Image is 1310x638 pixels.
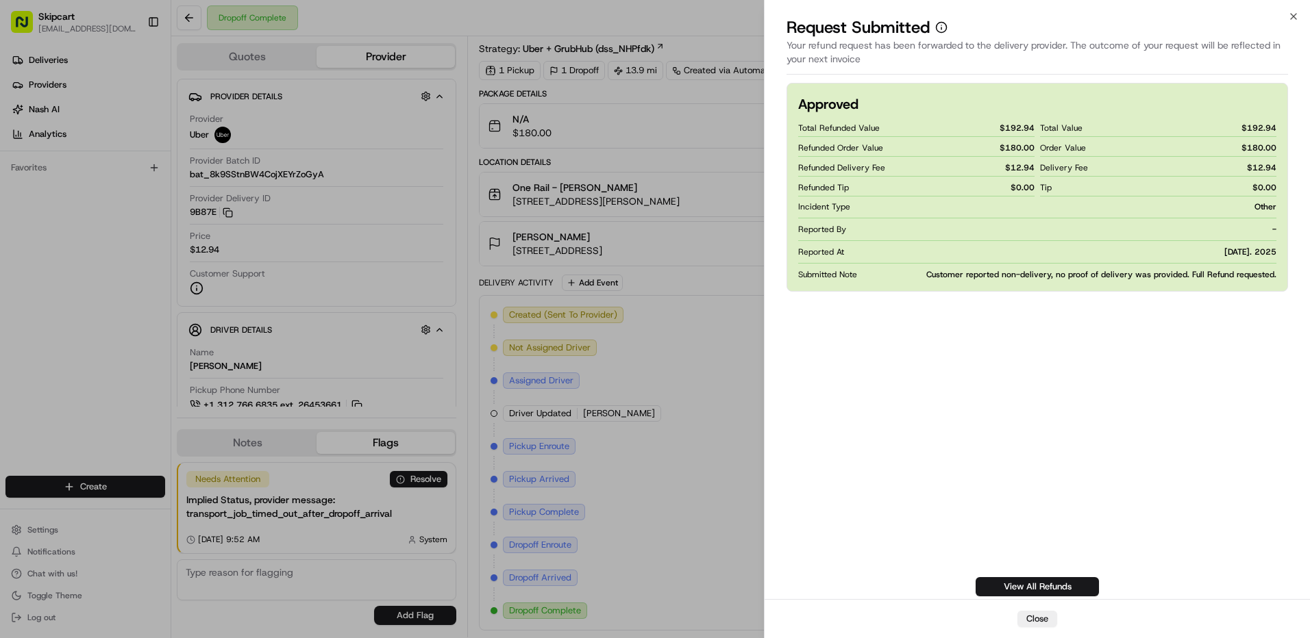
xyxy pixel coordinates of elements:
span: API Documentation [129,306,220,320]
span: Pylon [136,340,166,350]
span: Delivery Fee [1040,162,1088,173]
span: [DATE]. 2025 [1224,246,1276,257]
span: $ 12.94 [1247,162,1276,173]
span: Knowledge Base [27,306,105,320]
div: Past conversations [14,178,92,189]
span: $ 12.94 [1005,162,1035,173]
div: 💻 [116,307,127,318]
a: View All Refunds [976,577,1099,596]
div: Your refund request has been forwarded to the delivery provider. The outcome of your request will... [787,38,1288,75]
p: Request Submitted [787,16,930,38]
img: Sarah Tanguma [14,199,36,221]
span: [PERSON_NAME] [42,249,111,260]
img: Sarah Tanguma [14,236,36,258]
span: Customer reported non-delivery, no proof of delivery was provided. Full Refund requested. [926,269,1276,280]
div: We're available if you need us! [62,144,188,155]
img: 1736555255976-a54dd68f-1ca7-489b-9aae-adbdc363a1c4 [14,131,38,155]
span: Submitted Note [798,269,857,280]
span: • [114,249,119,260]
span: - [1272,224,1276,235]
span: Refunded Tip [798,182,849,193]
span: • [114,212,119,223]
span: Reported By [798,224,846,235]
span: Total Refunded Value [798,123,880,133]
div: Start new chat [62,131,225,144]
span: $ 0.00 [1011,182,1035,193]
span: Total Value [1040,123,1083,133]
a: 💻API Documentation [110,301,225,325]
h2: Approved [798,94,858,114]
span: $ 0.00 [1252,182,1276,193]
button: Start new chat [233,135,249,151]
a: Powered byPylon [97,339,166,350]
span: $ 192.94 [1000,123,1035,133]
span: [PERSON_NAME] [42,212,111,223]
span: [DATE] [121,212,149,223]
p: Welcome 👋 [14,55,249,77]
span: Tip [1040,182,1052,193]
button: See all [212,175,249,192]
span: Refunded Order Value [798,142,883,153]
span: $ 180.00 [1241,142,1276,153]
span: Order Value [1040,142,1086,153]
span: $ 180.00 [1000,142,1035,153]
span: Incident Type [798,201,850,212]
span: Reported At [798,246,844,257]
span: $ 192.94 [1241,123,1276,133]
img: Nash [14,14,41,41]
span: Refunded Delivery Fee [798,162,885,173]
input: Clear [36,88,226,103]
span: Other [1255,201,1276,212]
span: [DATE] [121,249,149,260]
div: 📗 [14,307,25,318]
img: 8571987876998_91fb9ceb93ad5c398215_72.jpg [29,131,53,155]
button: Close [1017,611,1057,627]
a: 📗Knowledge Base [8,301,110,325]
